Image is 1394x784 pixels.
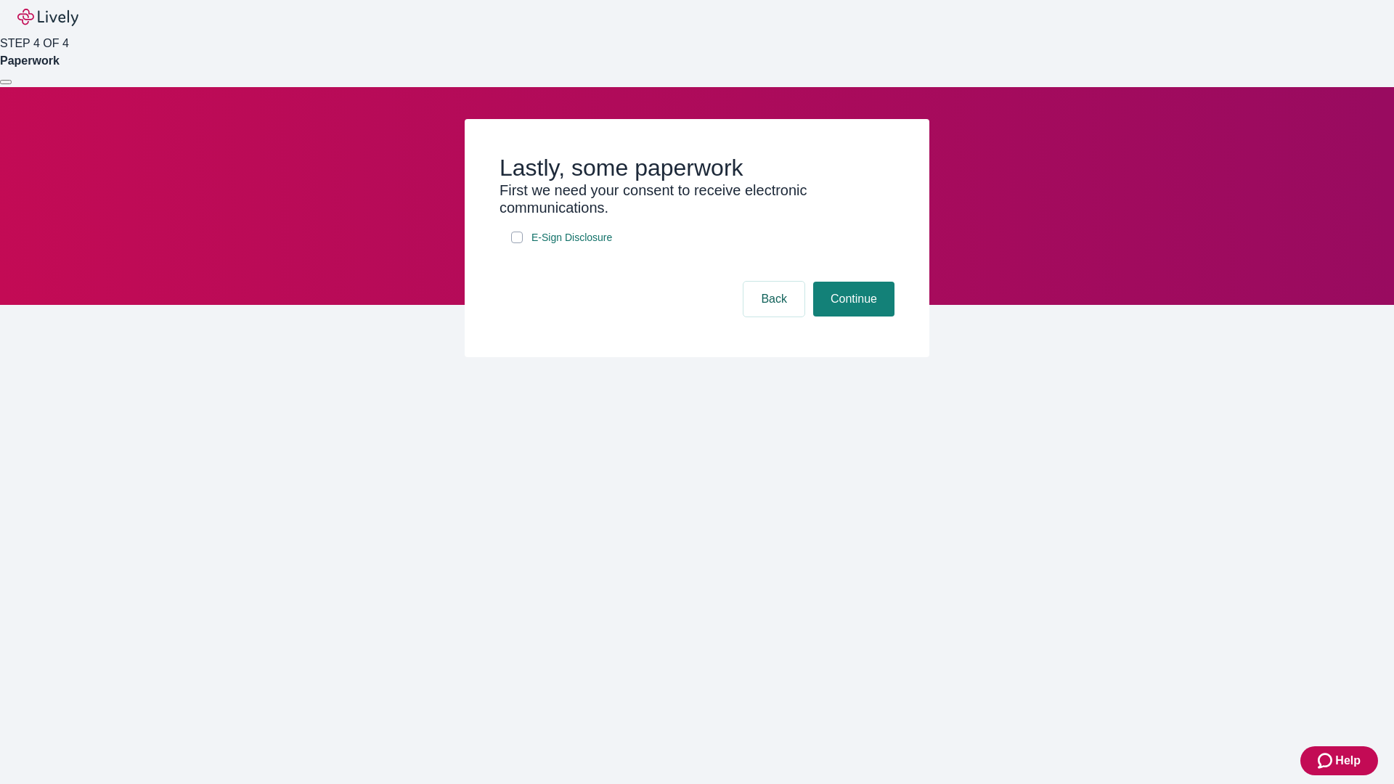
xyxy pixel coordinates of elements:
h2: Lastly, some paperwork [500,154,894,181]
svg: Zendesk support icon [1318,752,1335,769]
img: Lively [17,9,78,26]
span: E-Sign Disclosure [531,230,612,245]
button: Back [743,282,804,317]
h3: First we need your consent to receive electronic communications. [500,181,894,216]
a: e-sign disclosure document [529,229,615,247]
button: Continue [813,282,894,317]
button: Zendesk support iconHelp [1300,746,1378,775]
span: Help [1335,752,1361,769]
